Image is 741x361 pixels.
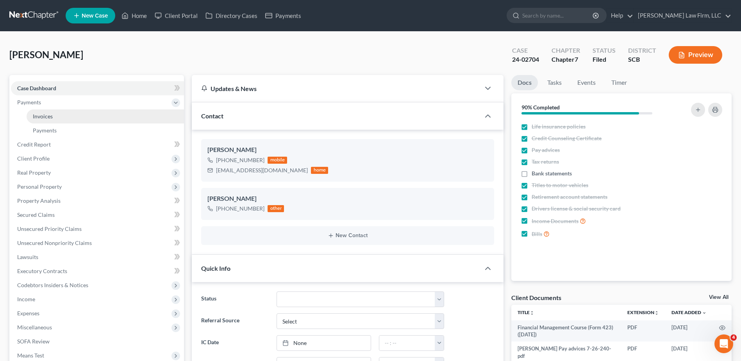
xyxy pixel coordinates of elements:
span: Credit Report [17,141,51,148]
div: Chapter [552,55,580,64]
span: 4 [730,334,737,341]
span: Credit Counseling Certificate [532,134,602,142]
span: Contact [201,112,223,120]
span: 7 [575,55,578,63]
label: Status [197,291,272,307]
a: Case Dashboard [11,81,184,95]
span: Invoices [33,113,53,120]
span: Unsecured Priority Claims [17,225,82,232]
strong: 90% Completed [521,104,560,111]
span: Expenses [17,310,39,316]
a: Invoices [27,109,184,123]
span: Income [17,296,35,302]
span: Codebtors Insiders & Notices [17,282,88,288]
iframe: Intercom live chat [714,334,733,353]
a: Secured Claims [11,208,184,222]
span: New Case [82,13,108,19]
a: Unsecured Priority Claims [11,222,184,236]
a: Lawsuits [11,250,184,264]
span: SOFA Review [17,338,50,345]
span: [PERSON_NAME] [9,49,83,60]
a: Date Added expand_more [671,309,707,315]
a: Payments [27,123,184,138]
i: expand_more [702,311,707,315]
a: Events [571,75,602,90]
div: Client Documents [511,293,561,302]
div: Chapter [552,46,580,55]
span: Retirement account statements [532,193,607,201]
i: unfold_more [654,311,659,315]
a: Timer [605,75,633,90]
button: New Contact [207,232,488,239]
a: Unsecured Nonpriority Claims [11,236,184,250]
span: Bank statements [532,170,572,177]
div: mobile [268,157,287,164]
span: Life insurance policies [532,123,586,130]
span: Tax returns [532,158,559,166]
div: SCB [628,55,656,64]
div: [PHONE_NUMBER] [216,156,264,164]
a: Executory Contracts [11,264,184,278]
span: Case Dashboard [17,85,56,91]
input: Search by name... [522,8,594,23]
div: Updates & News [201,84,471,93]
input: -- : -- [379,336,435,350]
div: District [628,46,656,55]
td: PDF [621,320,665,342]
span: Quick Info [201,264,230,272]
div: home [311,167,328,174]
div: [PHONE_NUMBER] [216,205,264,213]
a: View All [709,295,729,300]
a: Credit Report [11,138,184,152]
label: Referral Source [197,313,272,329]
div: other [268,205,284,212]
span: Drivers license & social security card [532,205,621,213]
a: Extensionunfold_more [627,309,659,315]
span: Pay advices [532,146,560,154]
div: [PERSON_NAME] [207,194,488,204]
div: [PERSON_NAME] [207,145,488,155]
td: [DATE] [665,320,713,342]
a: Client Portal [151,9,202,23]
span: Executory Contracts [17,268,67,274]
span: Client Profile [17,155,50,162]
div: 24-02704 [512,55,539,64]
span: Income Documents [532,217,579,225]
span: Means Test [17,352,44,359]
span: Real Property [17,169,51,176]
button: Preview [669,46,722,64]
a: Docs [511,75,538,90]
a: Tasks [541,75,568,90]
span: Miscellaneous [17,324,52,331]
div: Filed [593,55,616,64]
a: Directory Cases [202,9,261,23]
a: [PERSON_NAME] Law Firm, LLC [634,9,731,23]
span: Lawsuits [17,254,38,260]
a: Titleunfold_more [518,309,534,315]
a: SOFA Review [11,334,184,348]
span: Payments [17,99,41,105]
span: Titles to motor vehicles [532,181,588,189]
span: Secured Claims [17,211,55,218]
a: Home [118,9,151,23]
span: Personal Property [17,183,62,190]
span: Bills [532,230,542,238]
span: Unsecured Nonpriority Claims [17,239,92,246]
a: Property Analysis [11,194,184,208]
div: Status [593,46,616,55]
a: None [277,336,371,350]
span: Payments [33,127,57,134]
a: Help [607,9,633,23]
a: Payments [261,9,305,23]
label: IC Date [197,335,272,351]
div: Case [512,46,539,55]
i: unfold_more [530,311,534,315]
td: Financial Management Course (Form 423) ([DATE]) [511,320,621,342]
span: Property Analysis [17,197,61,204]
div: [EMAIL_ADDRESS][DOMAIN_NAME] [216,166,308,174]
